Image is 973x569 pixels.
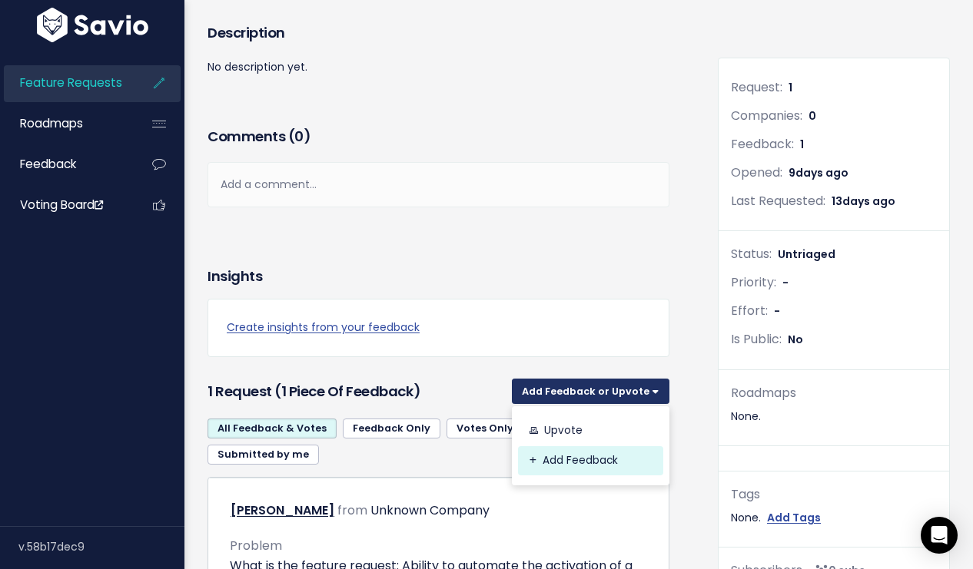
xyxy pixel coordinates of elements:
div: Roadmaps [731,382,937,405]
a: Upvote [518,416,663,446]
span: Is Public: [731,330,782,348]
div: None. [731,407,937,426]
span: Untriaged [778,246,835,262]
div: Unknown Company [370,500,490,522]
span: Request: [731,78,782,96]
h3: Description [208,22,669,44]
span: Priority: [731,273,776,291]
span: days ago [795,165,848,180]
span: - [782,275,789,290]
span: 13 [832,194,895,209]
div: Tags [731,484,937,506]
a: Feedback [4,147,128,182]
span: from [337,501,367,519]
h3: Insights [208,266,262,287]
span: Roadmaps [20,115,83,131]
div: v.58b17dec9 [18,527,184,567]
span: 0 [809,108,816,124]
span: 0 [294,127,304,146]
span: Companies: [731,107,802,124]
span: Voting Board [20,197,103,213]
span: Effort: [731,302,768,319]
a: Submitted by me [208,445,319,465]
span: 1 [800,137,804,152]
span: days ago [842,194,895,209]
div: Add a comment... [208,162,669,207]
span: 9 [789,165,848,180]
div: None. [731,508,937,528]
a: [PERSON_NAME] [231,501,334,519]
p: No description yet. [208,58,669,77]
h3: 1 Request (1 piece of Feedback) [208,381,506,402]
a: Feedback Only [343,418,440,438]
span: Feedback: [731,135,794,153]
span: Opened: [731,164,782,181]
span: Feature Requests [20,74,122,91]
span: Feedback [20,156,76,172]
span: - [774,303,780,319]
a: Create insights from your feedback [227,318,650,337]
button: Add Feedback or Upvote [512,379,669,403]
span: No [788,332,803,347]
span: 1 [789,80,792,95]
div: Open Intercom Messenger [921,517,958,554]
h3: Comments ( ) [208,126,669,147]
a: Votes Only [447,418,523,438]
img: logo-white.9d6f32f41409.svg [33,8,152,42]
a: Add Tags [767,508,821,528]
span: Last Requested: [731,192,825,210]
span: Status: [731,245,772,263]
a: Voting Board [4,187,128,223]
a: All Feedback & Votes [208,418,337,438]
a: Add Feedback [518,446,663,476]
a: Feature Requests [4,65,128,101]
a: Roadmaps [4,106,128,141]
span: Problem [230,537,282,554]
